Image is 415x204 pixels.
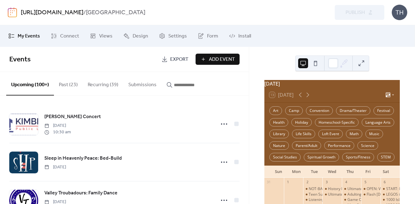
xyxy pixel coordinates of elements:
a: Design [119,28,153,44]
div: Game ON! Teen Gaming [342,197,361,202]
div: Adulting 101 [347,192,369,197]
div: Ultimate Fusion Athletics: Family Open Gym [342,186,361,192]
a: Views [85,28,117,44]
div: [DATE] [264,80,400,87]
div: Ultimate Fusion Athletics: Family Open Gym [322,192,342,197]
div: Teen Succeed: Job Skills [303,192,322,197]
div: Health [269,118,288,127]
span: Form [207,33,218,40]
div: Science [357,141,378,150]
div: Teen Succeed: Job Skills [309,192,350,197]
div: Tue [305,166,323,178]
div: START: Fox Cities YMCA Lifeguard Training [381,186,400,192]
div: Homeschool-Specific [315,118,359,127]
div: Spiritual Growth [304,153,339,162]
span: Install [238,33,251,40]
div: Holiday [291,118,312,127]
a: Sleep in Heavenly Peace: Bed-Build [44,154,122,162]
span: Settings [168,33,187,40]
a: Connect [46,28,84,44]
span: Design [133,33,148,40]
div: 5 [363,180,368,184]
span: Events [9,53,31,66]
div: History Museum at the Castle: Home [DATE] [328,186,404,192]
div: Social Studies [269,153,301,162]
b: [GEOGRAPHIC_DATA] [86,7,145,19]
div: Loft Event [318,130,343,138]
div: 3 [324,180,329,184]
img: logo [8,7,17,17]
div: Convention [306,106,333,115]
span: Views [99,33,113,40]
span: My Events [18,33,40,40]
span: Connect [60,33,79,40]
div: Thu [341,166,359,178]
a: Settings [154,28,192,44]
div: NOT-BACK-TO-SCHOOL HOMESCHOOL-FAMILY MOVIE EVENT [303,186,322,192]
div: LEGOS in the Library [381,192,400,197]
a: Install [224,28,256,44]
div: Nature [269,141,289,150]
div: STEM [377,153,395,162]
div: Sat [377,166,395,178]
button: Upcoming (100+) [6,72,54,95]
button: Past (23) [54,72,83,95]
div: 2 [305,180,310,184]
div: Art [269,106,282,115]
a: [URL][DOMAIN_NAME] [21,7,83,19]
div: 4 [344,180,348,184]
button: Add Event [196,54,240,65]
div: Library [269,130,289,138]
div: TH [392,5,407,20]
span: Add Event [209,56,235,63]
div: Sun [269,166,287,178]
div: Listening Lounge [309,197,338,202]
div: Performance [324,141,354,150]
a: Valley Troubadours: Family Dance [44,189,117,197]
a: My Events [4,28,45,44]
div: History Museum at the Castle: Home School Day [322,186,342,192]
div: 1 [286,180,290,184]
div: 31 [266,180,271,184]
div: Drama/Theater [336,106,370,115]
a: Export [157,54,193,65]
a: [PERSON_NAME] Concert [44,113,101,121]
div: Flash [DATE]! [367,192,390,197]
div: Camp [285,106,303,115]
div: Fri [359,166,377,178]
div: Wed [323,166,341,178]
span: [DATE] [44,164,66,171]
span: [DATE] [44,122,71,129]
b: / [83,7,86,19]
div: Language Arts [362,118,394,127]
div: OPEN: VHS Resource Library [361,186,380,192]
div: Festival [373,106,394,115]
div: Listening Lounge [303,197,322,202]
div: Sports/Fitness [342,153,374,162]
div: Life Skills [292,130,315,138]
a: Form [193,28,223,44]
div: Music [365,130,383,138]
div: Math [346,130,362,138]
div: Parent/Adult [292,141,321,150]
div: Mon [287,166,305,178]
span: Export [170,56,188,63]
div: 6 [382,180,387,184]
span: 10:30 am [44,129,71,135]
span: [PERSON_NAME] Concert [44,113,101,121]
div: 1000 Islands: Survival Series [381,197,400,202]
div: Game ON! Teen Gaming [347,197,390,202]
div: Ultimate Fusion Athletics: Family Open Gym [328,192,403,197]
div: Adulting 101 [342,192,361,197]
button: Recurring (39) [83,72,123,95]
button: Submissions [123,72,161,95]
div: Flash Friday! [361,192,380,197]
